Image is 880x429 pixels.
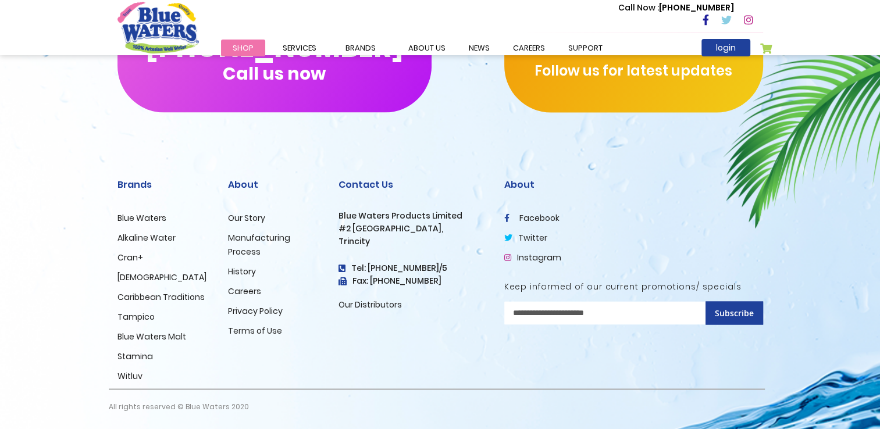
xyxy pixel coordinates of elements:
[504,60,763,81] p: Follow us for latest updates
[233,42,254,53] span: Shop
[223,70,326,77] span: Call us now
[117,291,205,302] a: Caribbean Traditions
[339,236,487,246] h3: Trincity
[339,223,487,233] h3: #2 [GEOGRAPHIC_DATA],
[345,42,376,53] span: Brands
[117,2,199,53] a: store logo
[117,271,206,283] a: [DEMOGRAPHIC_DATA]
[117,8,432,112] button: [PHONE_NUMBER]Call us now
[339,179,487,190] h2: Contact Us
[339,276,487,285] h3: Fax: [PHONE_NUMBER]
[339,263,487,273] h4: Tel: [PHONE_NUMBER]/5
[618,2,734,14] p: [PHONE_NUMBER]
[283,42,316,53] span: Services
[109,389,249,423] p: All rights reserved © Blue Waters 2020
[117,212,166,223] a: Blue Waters
[228,179,321,190] h2: About
[339,210,487,220] h3: Blue Waters Products Limited
[501,40,557,56] a: careers
[228,212,265,223] a: Our Story
[117,370,142,381] a: Witluv
[701,39,750,56] a: login
[228,324,282,336] a: Terms of Use
[117,179,211,190] h2: Brands
[397,40,457,56] a: about us
[504,251,561,263] a: Instagram
[504,281,763,291] h5: Keep informed of our current promotions/ specials
[117,330,186,342] a: Blue Waters Malt
[557,40,614,56] a: support
[504,179,763,190] h2: About
[117,350,153,362] a: Stamina
[457,40,501,56] a: News
[339,298,402,310] a: Our Distributors
[504,212,560,223] a: facebook
[228,231,290,257] a: Manufacturing Process
[228,265,256,277] a: History
[117,231,176,243] a: Alkaline Water
[715,307,754,318] span: Subscribe
[117,251,143,263] a: Cran+
[228,285,261,296] a: Careers
[618,2,659,13] span: Call Now :
[117,310,155,322] a: Tampico
[228,305,283,316] a: Privacy Policy
[706,301,763,324] button: Subscribe
[504,231,547,243] a: twitter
